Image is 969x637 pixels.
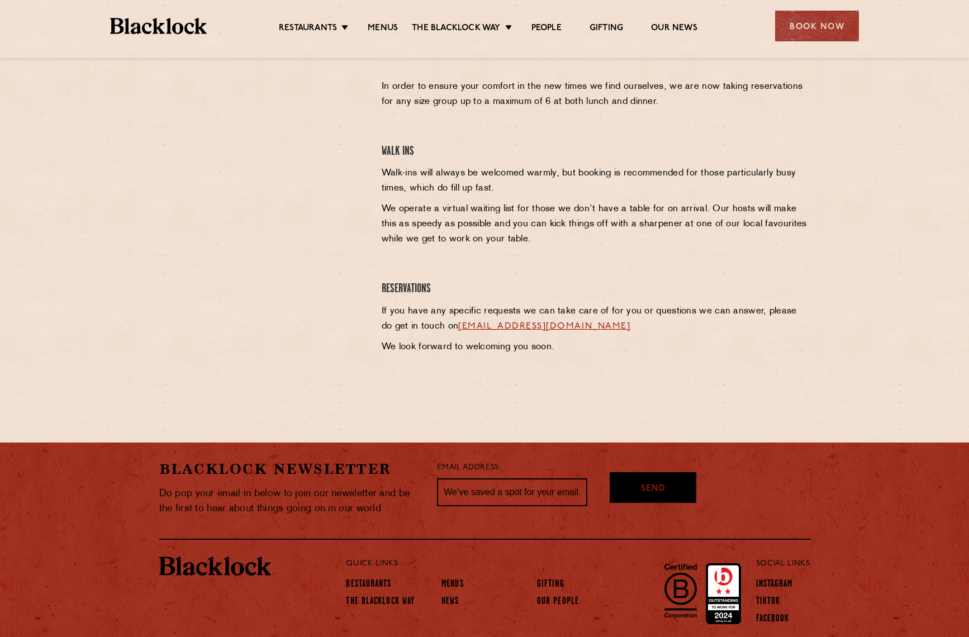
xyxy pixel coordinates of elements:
a: TikTok [756,596,781,609]
img: B-Corp-Logo-Black-RGB.svg [658,557,704,624]
p: Walk-ins will always be welcomed warmly, but booking is recommended for those particularly busy t... [382,166,810,196]
a: News [441,596,459,609]
a: Facebook [756,614,790,626]
iframe: OpenTable make booking widget [199,43,325,211]
img: BL_Textured_Logo-footer-cropped.svg [159,557,271,576]
p: In order to ensure your comfort in the new times we find ourselves, we are now taking reservation... [382,79,810,110]
p: Do pop your email in below to join our newsletter and be the first to hear about things going on ... [159,486,421,516]
a: Menus [441,579,464,591]
h4: Reservations [382,282,810,297]
a: Instagram [756,579,793,591]
p: Quick Links [346,557,719,571]
img: BL_Textured_Logo-footer-cropped.svg [110,18,207,34]
a: Gifting [537,579,564,591]
a: Gifting [590,23,623,35]
p: Social Links [756,557,810,571]
a: The Blacklock Way [412,23,500,35]
a: Restaurants [346,579,391,591]
p: We operate a virtual waiting list for those we don’t have a table for on arrival. Our hosts will ... [382,202,810,247]
a: Our People [537,596,579,609]
span: Send [641,483,666,496]
a: Restaurants [279,23,337,35]
a: People [531,23,562,35]
div: Book Now [775,11,859,41]
a: [EMAIL_ADDRESS][DOMAIN_NAME] [458,322,630,331]
p: If you have any specific requests we can take care of for you or questions we can answer, please ... [382,304,810,334]
a: Our News [651,23,697,35]
h2: Blacklock Newsletter [159,459,421,479]
a: The Blacklock Way [346,596,415,609]
p: We look forward to welcoming you soon. [382,340,810,355]
img: Accred_2023_2star.png [706,563,741,625]
a: Menus [368,23,398,35]
input: We’ve saved a spot for your email... [437,478,587,506]
label: Email Address [437,462,498,474]
h4: Walk Ins [382,144,810,159]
